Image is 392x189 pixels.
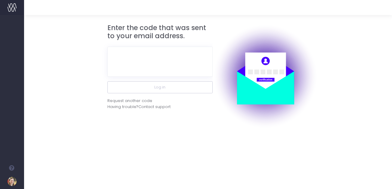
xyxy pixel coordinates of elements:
img: images/default_profile_image.png [8,177,17,186]
div: Having trouble? [107,104,213,110]
div: Request another code [107,98,152,104]
h3: Enter the code that was sent to your email address. [107,24,213,40]
img: auth.png [213,24,318,129]
button: Log in [107,81,213,93]
span: Contact support [138,104,171,110]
